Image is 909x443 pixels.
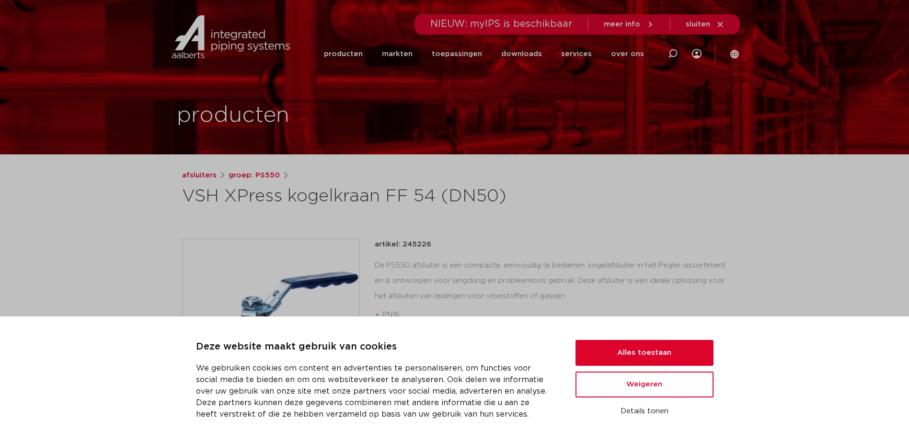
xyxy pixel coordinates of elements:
[196,339,552,355] p: Deze website maakt gebruik van cookies
[692,35,702,73] div: my IPS
[177,100,289,131] h1: producten
[501,35,542,73] a: downloads
[430,19,573,29] span: NIEUW: myIPS is beschikbaar
[375,239,431,250] p: artikel: 245226
[324,35,644,73] nav: Menu
[182,185,542,208] h1: VSH XPress kogelkraan FF 54 (DN50)
[182,170,217,181] a: afsluiters
[382,307,727,323] li: PN16
[611,35,644,73] a: over ons
[561,35,592,73] a: services
[375,258,727,403] div: De PS550 afsluiter is een compacte, eenvoudig te bedienen, kogelafsluiter in het Pegler-assortime...
[229,170,280,181] a: groep: PS550
[196,362,552,420] p: We gebruiken cookies om content en advertenties te personaliseren, om functies voor social media ...
[382,35,413,73] a: markten
[686,21,710,28] span: sluiten
[575,372,713,397] button: Weigeren
[686,20,725,29] a: sluiten
[575,403,713,420] button: Details tonen
[183,239,359,416] img: Product Image for VSH XPress kogelkraan FF 54 (DN50)
[575,340,713,366] button: Alles toestaan
[604,21,640,28] span: meer info
[604,20,655,29] a: meer info
[324,35,363,73] a: producten
[432,35,482,73] a: toepassingen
